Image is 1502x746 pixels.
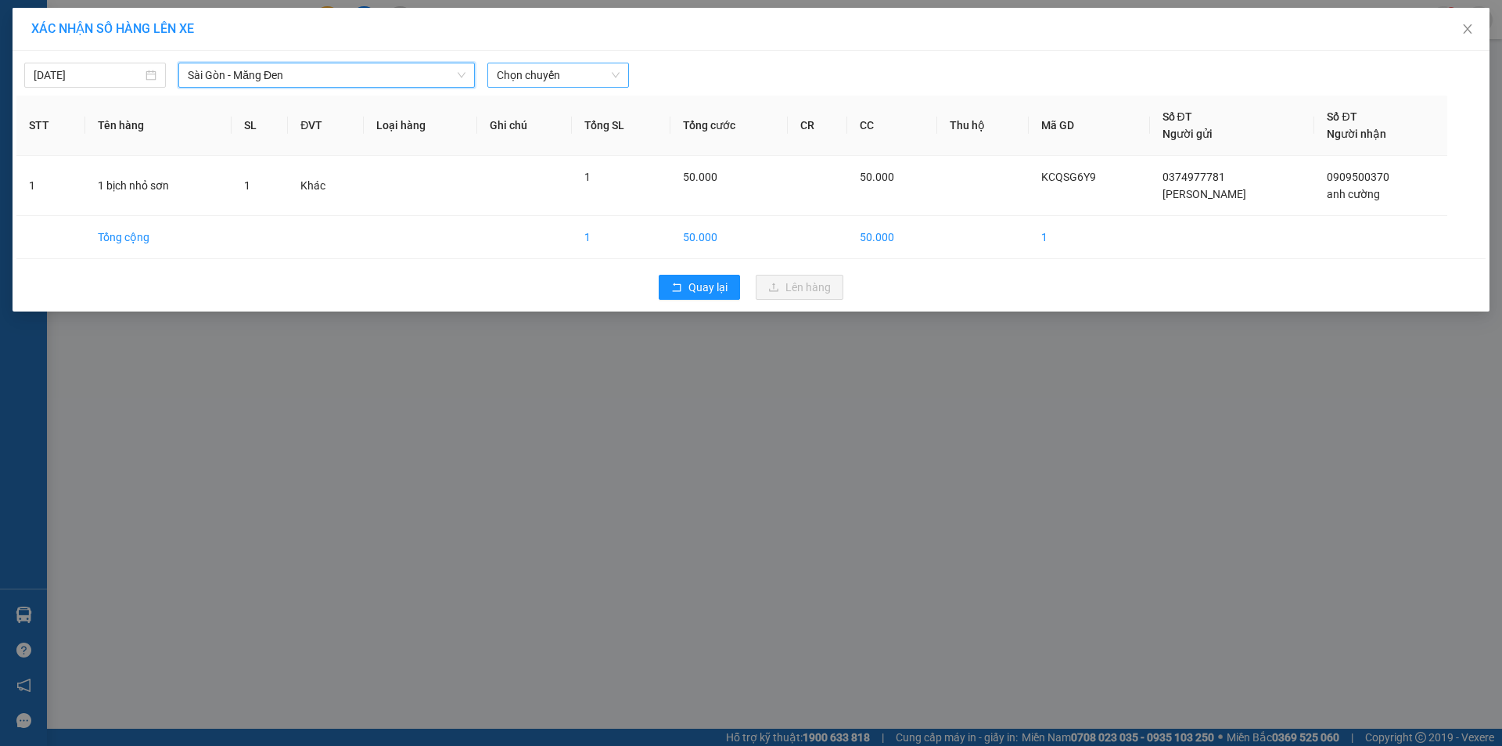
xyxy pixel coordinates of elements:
[688,279,728,296] span: Quay lại
[788,96,847,156] th: CR
[860,171,894,183] span: 50.000
[288,156,364,216] td: Khác
[364,96,476,156] th: Loại hàng
[457,70,466,80] span: down
[572,96,670,156] th: Tổng SL
[188,63,465,87] span: Sài Gòn - Măng Đen
[584,171,591,183] span: 1
[477,96,572,156] th: Ghi chú
[1327,110,1356,123] span: Số ĐT
[1162,171,1225,183] span: 0374977781
[659,275,740,300] button: rollbackQuay lại
[847,96,937,156] th: CC
[497,63,620,87] span: Chọn chuyến
[61,26,217,36] strong: NHẬN HÀNG NHANH - GIAO TỐC HÀNH
[34,67,142,84] input: 12/10/2025
[756,275,843,300] button: uploadLên hàng
[1446,8,1489,52] button: Close
[671,282,682,294] span: rollback
[85,96,232,156] th: Tên hàng
[1327,171,1389,183] span: 0909500370
[670,96,788,156] th: Tổng cước
[572,216,670,259] td: 1
[937,96,1029,156] th: Thu hộ
[288,96,364,156] th: ĐVT
[244,179,250,192] span: 1
[16,156,85,216] td: 1
[1461,23,1474,35] span: close
[1327,188,1380,200] span: anh cường
[1327,128,1386,140] span: Người nhận
[1029,216,1150,259] td: 1
[16,96,85,156] th: STT
[6,59,108,75] span: VP Gửi: VP [PERSON_NAME] (HCM)
[104,9,174,23] span: PHONG PHÚ
[6,77,95,93] span: ĐC: [STREET_ADDRESS][PERSON_NAME]
[232,96,289,156] th: SL
[1162,188,1246,200] span: [PERSON_NAME]
[1162,128,1213,140] span: Người gửi
[31,21,194,36] span: XÁC NHẬN SỐ HÀNG LÊN XE
[85,216,232,259] td: Tổng cộng
[1041,171,1096,183] span: KCQSG6Y9
[34,114,201,127] span: ----------------------------------------------
[670,216,788,259] td: 50.000
[85,156,232,216] td: 1 bịch nhỏ sơn
[6,12,45,51] img: logo
[1162,110,1192,123] span: Số ĐT
[683,171,717,183] span: 50.000
[149,63,231,71] span: VP Nhận: VP Măng Đen
[218,81,232,89] span: ĐC:
[847,216,937,259] td: 50.000
[1029,96,1150,156] th: Mã GD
